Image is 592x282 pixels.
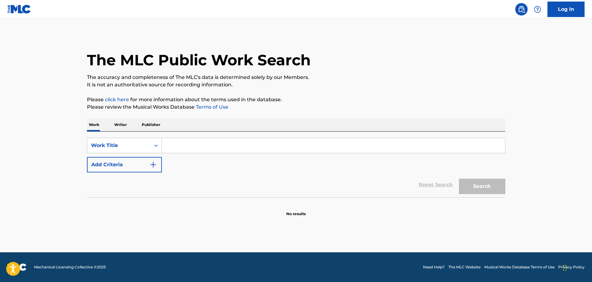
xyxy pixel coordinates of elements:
[518,6,525,13] img: search
[149,161,157,168] img: 9d2ae6d4665cec9f34b9.svg
[87,103,505,111] p: Please review the Musical Works Database
[87,157,162,172] button: Add Criteria
[87,51,311,69] h1: The MLC Public Work Search
[558,264,585,270] a: Privacy Policy
[87,138,505,197] form: Search Form
[515,3,528,15] a: Public Search
[87,96,505,103] p: Please for more information about the terms used in the database.
[561,252,592,282] iframe: Chat Widget
[91,142,147,149] div: Work Title
[195,104,228,110] a: Terms of Use
[547,2,585,17] a: Log In
[531,3,544,15] div: Help
[563,258,567,277] div: Drag
[112,118,129,131] p: Writer
[7,263,27,271] img: logo
[34,264,106,270] span: Mechanical Licensing Collective © 2025
[140,118,162,131] p: Publisher
[87,81,505,89] p: It is not an authoritative source for recording information.
[105,97,129,102] a: click here
[87,118,101,131] p: Work
[484,264,555,270] a: Musical Works Database Terms of Use
[7,5,31,14] img: MLC Logo
[534,6,541,13] img: help
[448,264,481,270] a: The MLC Website
[286,204,306,217] p: No results
[87,74,505,81] p: The accuracy and completeness of The MLC's data is determined solely by our Members.
[423,264,445,270] a: Need Help?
